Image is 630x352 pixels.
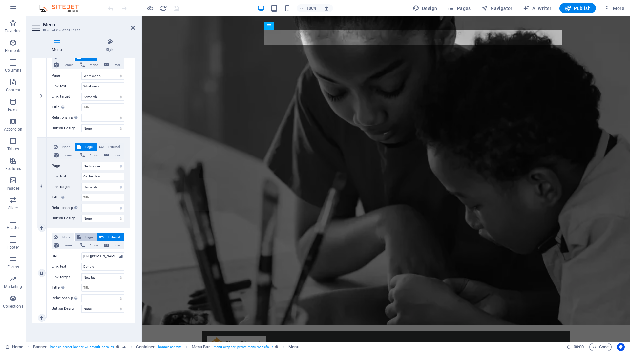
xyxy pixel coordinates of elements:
button: External [97,233,124,241]
p: Content [6,87,20,93]
button: Usercentrics [617,343,625,351]
p: Features [5,166,21,171]
label: Link text [52,173,81,180]
button: AI Writer [520,3,554,13]
input: Title [81,194,124,201]
span: Publish [565,5,591,11]
p: Elements [5,48,22,53]
label: Page [52,72,81,80]
button: Email [102,61,124,69]
button: reload [159,4,167,12]
button: External [97,143,124,151]
div: Design (Ctrl+Alt+Y) [410,3,440,13]
span: Email [111,151,122,159]
label: Link text [52,263,81,271]
button: Navigator [479,3,515,13]
span: Email [111,61,122,69]
span: External [106,143,122,151]
span: Phone [87,61,100,69]
h4: Style [85,39,135,52]
p: Tables [7,146,19,152]
button: Pages [445,3,473,13]
span: 00 00 [574,343,584,351]
button: 100% [297,4,320,12]
span: Phone [87,241,100,249]
input: Link text... [81,82,124,90]
span: Click to select. Double-click to edit [288,343,299,351]
nav: breadcrumb [33,343,299,351]
label: Button Design [52,215,81,222]
p: Header [7,225,20,230]
button: Design [410,3,440,13]
p: Forms [7,264,19,270]
h6: 100% [306,4,317,12]
h2: Menu [43,22,135,28]
button: More [601,3,627,13]
span: None [60,143,73,151]
button: Publish [559,3,596,13]
span: Email [111,241,122,249]
button: Phone [78,61,102,69]
label: Link target [52,273,81,281]
p: Boxes [8,107,19,112]
i: This element contains a background [122,345,126,349]
button: Element [52,61,78,69]
span: External [106,233,122,241]
p: Accordion [4,127,22,132]
input: Title [81,103,124,111]
input: Title [81,284,124,292]
button: Element [52,151,78,159]
span: . banner .preset-banner-v3-default .parallax [49,343,114,351]
button: Email [102,151,124,159]
button: Page [75,233,97,241]
span: Click to select. Double-click to edit [33,343,47,351]
button: Phone [78,151,102,159]
p: Collections [3,304,23,309]
em: 4 [36,183,46,189]
span: Click to select. Double-click to edit [192,343,210,351]
input: Link text... [81,173,124,180]
span: : [578,344,579,349]
label: URL [52,252,81,260]
span: AI Writer [523,5,552,11]
img: Editor Logo [38,4,87,12]
p: Columns [5,68,21,73]
p: Slider [8,205,18,211]
button: Page [75,143,97,151]
span: Code [592,343,609,351]
label: Link text [52,82,81,90]
label: Button Design [52,305,81,313]
i: Reload page [159,5,167,12]
button: Email [102,241,124,249]
span: Element [61,241,76,249]
span: Design [413,5,437,11]
span: More [604,5,624,11]
label: Title [52,194,81,201]
input: URL... [81,252,124,260]
label: Link target [52,183,81,191]
label: Title [52,103,81,111]
label: Button Design [52,124,81,132]
label: Page [52,162,81,170]
span: . banner-content [157,343,181,351]
span: None [60,233,73,241]
label: Title [52,284,81,292]
span: Element [61,61,76,69]
span: Page [83,143,95,151]
i: This element is a customizable preset [116,345,119,349]
label: Relationship [52,114,81,122]
span: Page [83,233,95,241]
span: Phone [87,151,100,159]
label: Relationship [52,204,81,212]
em: 3 [36,93,46,98]
i: This element is a customizable preset [275,345,278,349]
button: None [52,143,74,151]
a: Click to cancel selection. Double-click to open Pages [5,343,23,351]
button: Element [52,241,78,249]
p: Marketing [4,284,22,289]
button: Phone [78,241,102,249]
h6: Session time [567,343,584,351]
p: Footer [7,245,19,250]
span: Element [61,151,76,159]
label: Relationship [52,294,81,302]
